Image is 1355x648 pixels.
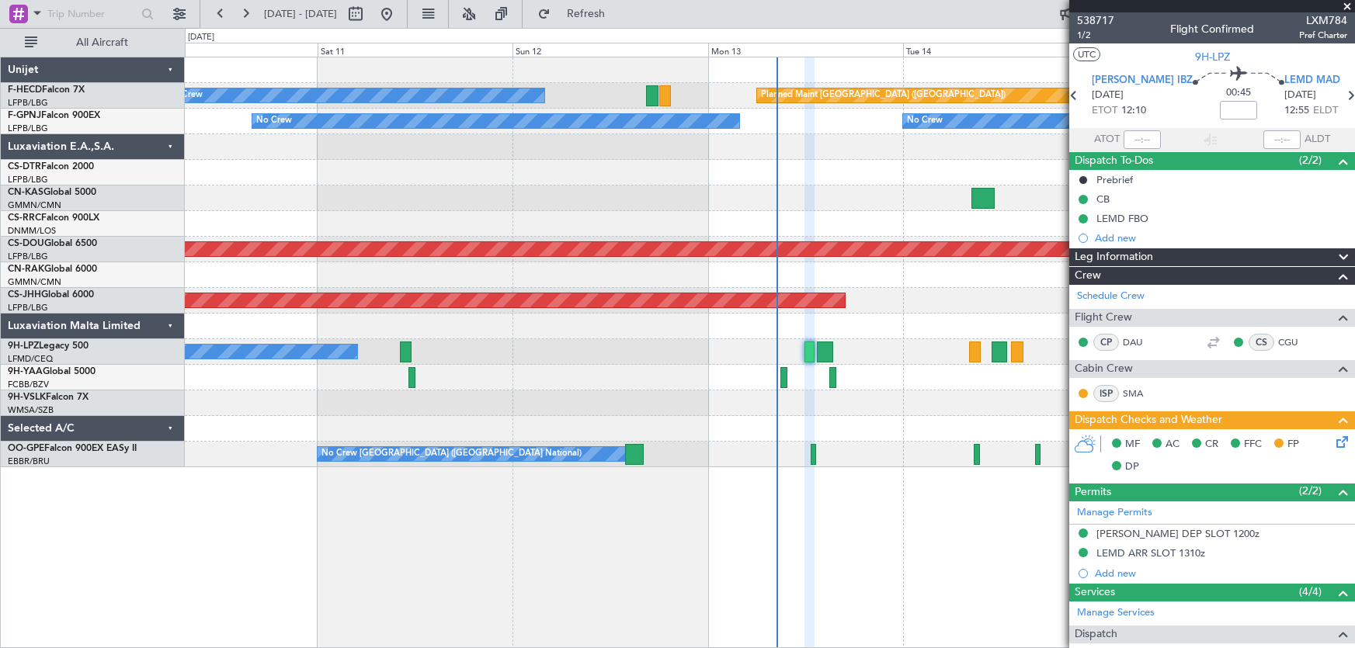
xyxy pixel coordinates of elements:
span: Pref Charter [1299,29,1347,42]
div: [DATE] [188,31,214,44]
span: F-GPNJ [8,111,41,120]
span: Permits [1075,483,1111,501]
a: LFPB/LBG [8,302,48,314]
a: LFPB/LBG [8,97,48,109]
span: [PERSON_NAME] IBZ [1092,73,1193,88]
span: 9H-LPZ [1195,49,1230,65]
a: CGU [1278,335,1313,349]
a: SMA [1123,386,1158,400]
a: F-GPNJFalcon 900EX [8,111,100,120]
span: 9H-VSLK [8,393,46,402]
span: FFC [1244,437,1262,452]
div: [PERSON_NAME] DEP SLOT 1200z [1096,527,1259,540]
a: F-HECDFalcon 7X [8,85,85,95]
div: Planned Maint [GEOGRAPHIC_DATA] ([GEOGRAPHIC_DATA]) [761,84,1006,107]
span: LXM784 [1299,12,1347,29]
span: 538717 [1077,12,1114,29]
div: CP [1093,334,1119,351]
button: All Aircraft [17,30,169,55]
span: OO-GPE [8,444,44,453]
span: CS-DOU [8,239,44,248]
span: FP [1287,437,1299,452]
input: --:-- [1124,130,1161,149]
a: LFPB/LBG [8,123,48,134]
span: CS-JHH [8,290,41,300]
span: Services [1075,584,1115,601]
a: DNMM/LOS [8,225,56,237]
span: 1/2 [1077,29,1114,42]
span: ETOT [1092,103,1117,119]
a: GMMN/CMN [8,199,61,211]
span: LEMD MAD [1284,73,1340,88]
a: LFPB/LBG [8,251,48,262]
span: [DATE] [1284,88,1316,103]
div: Tue 14 [903,43,1098,57]
span: F-HECD [8,85,42,95]
span: (4/4) [1299,584,1322,600]
span: Crew [1075,267,1101,285]
a: CN-KASGlobal 5000 [8,188,96,197]
a: FCBB/BZV [8,379,49,390]
span: Leg Information [1075,248,1153,266]
span: CN-RAK [8,265,44,274]
span: ATOT [1094,132,1120,147]
a: CS-JHHGlobal 6000 [8,290,94,300]
span: ELDT [1313,103,1338,119]
span: Dispatch To-Dos [1075,152,1153,170]
a: CS-DOUGlobal 6500 [8,239,97,248]
button: UTC [1073,47,1100,61]
a: LFPB/LBG [8,174,48,185]
span: 9H-YAA [8,367,43,376]
div: Add new [1095,567,1347,580]
div: CB [1096,192,1110,206]
div: Prebrief [1096,173,1133,186]
a: EBBR/BRU [8,456,50,467]
div: No Crew [907,109,943,133]
a: LFMD/CEQ [8,353,53,365]
div: Fri 10 [123,43,318,57]
div: Sun 12 [512,43,707,57]
span: ALDT [1305,132,1330,147]
span: 9H-LPZ [8,341,39,351]
span: Dispatch Checks and Weather [1075,411,1222,429]
a: DAU [1123,335,1158,349]
div: CS [1249,334,1274,351]
div: Flight Confirmed [1170,21,1254,37]
a: WMSA/SZB [8,404,54,416]
a: Manage Permits [1077,505,1152,521]
span: 12:55 [1284,103,1309,119]
span: CS-DTR [8,162,41,172]
div: ISP [1093,385,1119,402]
span: 12:10 [1121,103,1146,119]
span: CS-RRC [8,213,41,223]
span: CN-KAS [8,188,43,197]
span: (2/2) [1299,483,1322,499]
span: [DATE] [1092,88,1124,103]
span: DP [1125,459,1139,475]
a: 9H-LPZLegacy 500 [8,341,89,351]
span: (2/2) [1299,152,1322,168]
button: Refresh [530,2,624,26]
a: Manage Services [1077,605,1155,621]
span: Refresh [554,9,619,19]
a: Schedule Crew [1077,289,1145,304]
span: CR [1205,437,1218,452]
span: Cabin Crew [1075,360,1133,378]
div: No Crew [GEOGRAPHIC_DATA] ([GEOGRAPHIC_DATA] National) [321,442,582,466]
div: LEMD FBO [1096,212,1148,225]
a: CS-RRCFalcon 900LX [8,213,99,223]
input: Trip Number [47,2,137,26]
div: Mon 13 [708,43,903,57]
span: AC [1166,437,1180,452]
div: Add new [1095,231,1347,244]
a: 9H-YAAGlobal 5000 [8,367,96,376]
a: CS-DTRFalcon 2000 [8,162,94,172]
div: LEMD ARR SLOT 1310z [1096,546,1205,560]
a: 9H-VSLKFalcon 7X [8,393,89,402]
span: MF [1125,437,1140,452]
a: CN-RAKGlobal 6000 [8,265,97,274]
span: Flight Crew [1075,309,1132,327]
a: GMMN/CMN [8,276,61,288]
span: [DATE] - [DATE] [264,7,337,21]
span: All Aircraft [40,37,164,48]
